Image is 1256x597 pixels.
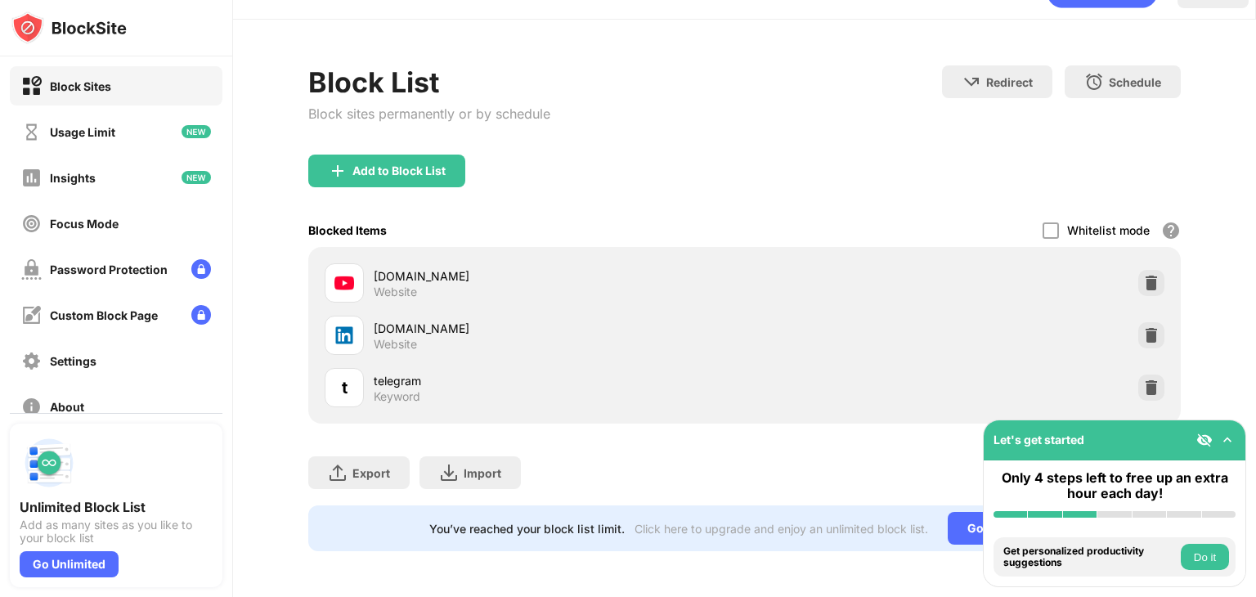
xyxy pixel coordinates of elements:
[1196,432,1213,448] img: eye-not-visible.svg
[1109,75,1161,89] div: Schedule
[1181,544,1229,570] button: Do it
[20,499,213,515] div: Unlimited Block List
[191,259,211,279] img: lock-menu.svg
[182,171,211,184] img: new-icon.svg
[11,11,127,44] img: logo-blocksite.svg
[191,305,211,325] img: lock-menu.svg
[374,267,744,285] div: [DOMAIN_NAME]
[308,223,387,237] div: Blocked Items
[1003,545,1177,569] div: Get personalized productivity suggestions
[50,400,84,414] div: About
[50,308,158,322] div: Custom Block Page
[21,76,42,97] img: block-on.svg
[21,305,42,325] img: customize-block-page-off.svg
[50,79,111,93] div: Block Sites
[50,171,96,185] div: Insights
[21,213,42,234] img: focus-off.svg
[374,372,744,389] div: telegram
[342,375,348,400] div: t
[352,466,390,480] div: Export
[50,354,96,368] div: Settings
[21,397,42,417] img: about-off.svg
[374,337,417,352] div: Website
[352,164,446,177] div: Add to Block List
[1067,223,1150,237] div: Whitelist mode
[464,466,501,480] div: Import
[308,105,550,122] div: Block sites permanently or by schedule
[994,470,1236,501] div: Only 4 steps left to free up an extra hour each day!
[21,168,42,188] img: insights-off.svg
[334,325,354,345] img: favicons
[20,551,119,577] div: Go Unlimited
[635,522,928,536] div: Click here to upgrade and enjoy an unlimited block list.
[374,389,420,404] div: Keyword
[308,65,550,99] div: Block List
[182,125,211,138] img: new-icon.svg
[50,125,115,139] div: Usage Limit
[429,522,625,536] div: You’ve reached your block list limit.
[374,285,417,299] div: Website
[994,433,1084,447] div: Let's get started
[986,75,1033,89] div: Redirect
[21,122,42,142] img: time-usage-off.svg
[50,263,168,276] div: Password Protection
[334,273,354,293] img: favicons
[20,433,78,492] img: push-block-list.svg
[374,320,744,337] div: [DOMAIN_NAME]
[21,351,42,371] img: settings-off.svg
[50,217,119,231] div: Focus Mode
[20,518,213,545] div: Add as many sites as you like to your block list
[948,512,1060,545] div: Go Unlimited
[21,259,42,280] img: password-protection-off.svg
[1219,432,1236,448] img: omni-setup-toggle.svg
